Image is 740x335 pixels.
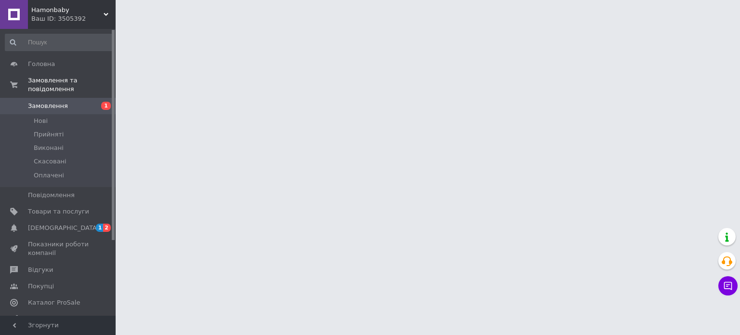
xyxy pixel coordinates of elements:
span: Відгуки [28,266,53,274]
span: 1 [101,102,111,110]
span: Головна [28,60,55,68]
div: Ваш ID: 3505392 [31,14,116,23]
input: Пошук [5,34,114,51]
span: Товари та послуги [28,207,89,216]
button: Чат з покупцем [718,276,738,295]
span: Показники роботи компанії [28,240,89,257]
span: Скасовані [34,157,66,166]
span: 1 [96,224,104,232]
span: Виконані [34,144,64,152]
span: Нові [34,117,48,125]
span: [DEMOGRAPHIC_DATA] [28,224,99,232]
span: Hamonbaby [31,6,104,14]
span: Покупці [28,282,54,291]
span: Прийняті [34,130,64,139]
span: Замовлення та повідомлення [28,76,116,94]
span: Повідомлення [28,191,75,200]
span: Каталог ProSale [28,298,80,307]
span: Замовлення [28,102,68,110]
span: 2 [103,224,111,232]
span: Оплачені [34,171,64,180]
span: Аналітика [28,315,61,323]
